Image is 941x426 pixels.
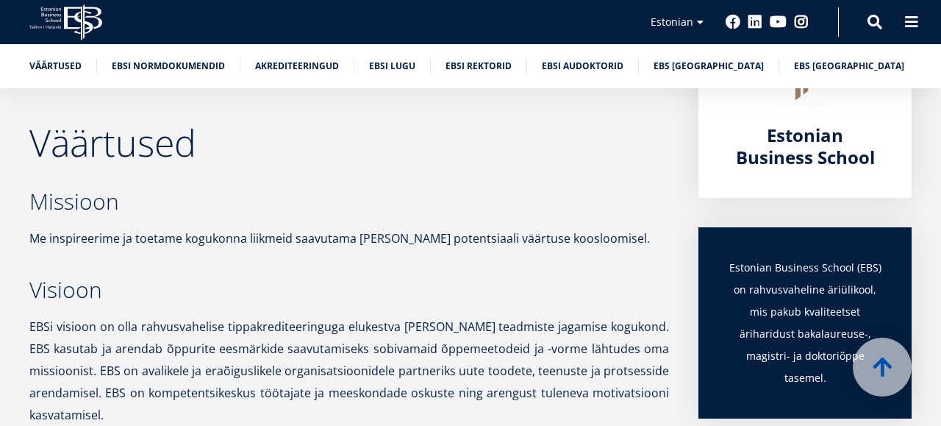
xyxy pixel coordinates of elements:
h2: Väärtused [29,124,669,161]
a: Väärtused [29,59,82,74]
a: Facebook [726,15,740,29]
a: EBSi lugu [369,59,415,74]
span: Estonian Business School [736,123,875,169]
a: Linkedin [748,15,762,29]
p: EBSi visioon on olla rahvusvahelise tippakrediteeringuga elukestva [PERSON_NAME] teadmiste jagami... [29,316,669,426]
a: Youtube [770,15,787,29]
a: EBSi rektorid [446,59,512,74]
a: EBSi audoktorid [542,59,623,74]
a: EBS [GEOGRAPHIC_DATA] [654,59,764,74]
p: Estonian Business School (EBS) on rahvusvaheline äriülikool, mis pakub kvaliteetset äriharidust b... [728,257,882,389]
a: EBSi normdokumendid [112,59,225,74]
p: Me inspireerime ja toetame kogukonna liikmeid saavutama [PERSON_NAME] potentsiaali väärtuse koosl... [29,227,669,249]
h3: Visioon [29,279,669,301]
a: Estonian Business School [728,124,882,168]
h3: Missioon [29,191,669,213]
a: EBS [GEOGRAPHIC_DATA] [794,59,904,74]
a: Instagram [794,15,809,29]
a: Akrediteeringud [255,59,339,74]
